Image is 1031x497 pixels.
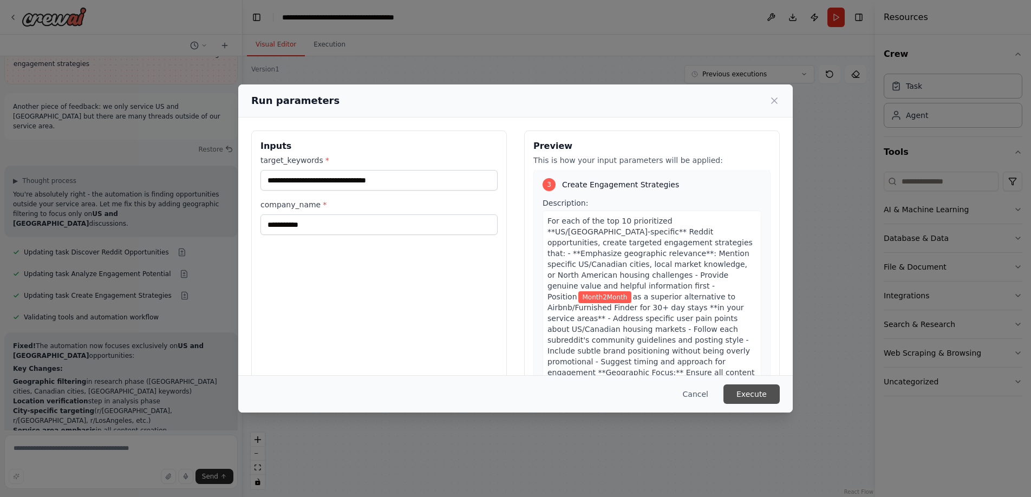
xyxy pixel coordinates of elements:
[260,140,498,153] h3: Inputs
[533,155,771,166] p: This is how your input parameters will be applied:
[260,199,498,210] label: company_name
[723,384,780,404] button: Execute
[578,291,632,303] span: Variable: company_name
[562,179,679,190] span: Create Engagement Strategies
[260,155,498,166] label: target_keywords
[543,178,556,191] div: 3
[547,217,753,301] span: For each of the top 10 prioritized **US/[GEOGRAPHIC_DATA]-specific** Reddit opportunities, create...
[547,292,755,420] span: as a superior alternative to Airbnb/Furnished Finder for 30+ day stays **in your service areas** ...
[543,199,588,207] span: Description:
[251,93,340,108] h2: Run parameters
[674,384,717,404] button: Cancel
[533,140,771,153] h3: Preview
